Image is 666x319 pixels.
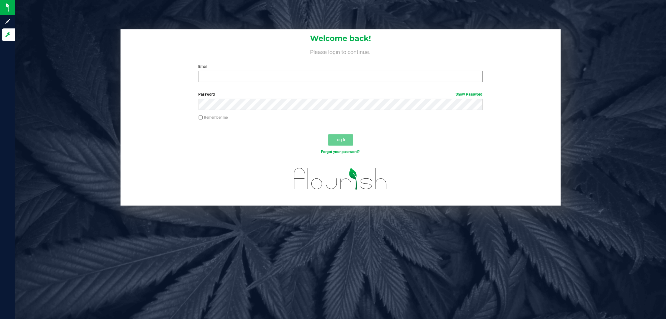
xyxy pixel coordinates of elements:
[199,115,228,120] label: Remember me
[334,137,347,142] span: Log In
[121,47,561,55] h4: Please login to continue.
[321,150,360,154] a: Forgot your password?
[456,92,483,97] a: Show Password
[328,134,353,146] button: Log In
[199,64,483,69] label: Email
[121,34,561,42] h1: Welcome back!
[5,32,11,38] inline-svg: Log in
[5,18,11,24] inline-svg: Sign up
[199,92,215,97] span: Password
[285,161,396,197] img: flourish_logo.svg
[199,115,203,120] input: Remember me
